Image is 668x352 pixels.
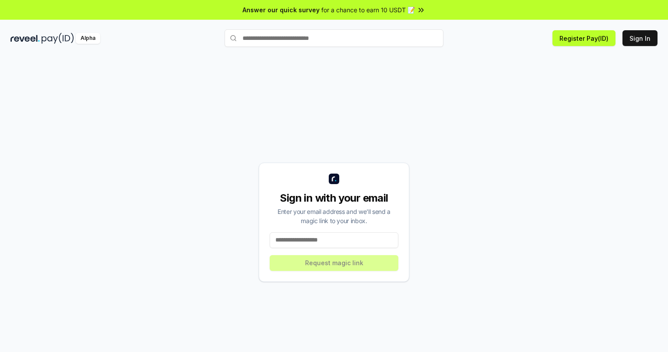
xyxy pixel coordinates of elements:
span: for a chance to earn 10 USDT 📝 [321,5,415,14]
div: Sign in with your email [270,191,398,205]
button: Register Pay(ID) [552,30,615,46]
img: reveel_dark [11,33,40,44]
div: Enter your email address and we’ll send a magic link to your inbox. [270,207,398,225]
img: pay_id [42,33,74,44]
img: logo_small [329,174,339,184]
button: Sign In [622,30,657,46]
div: Alpha [76,33,100,44]
span: Answer our quick survey [243,5,320,14]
